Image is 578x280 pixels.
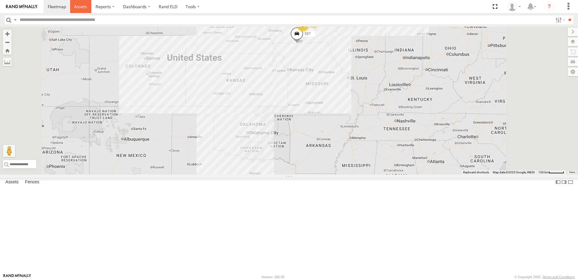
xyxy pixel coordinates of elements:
[553,15,566,24] label: Search Filter Options
[3,46,11,55] button: Zoom Home
[505,2,523,11] div: Tim Zylstra
[493,171,535,174] span: Map data ©2025 Google, INEGI
[3,145,15,157] button: Drag Pegman onto the map to open Street View
[538,171,549,174] span: 100 km
[463,170,489,175] button: Keyboard shortcuts
[569,171,575,174] a: Terms
[3,58,11,66] label: Measure
[3,38,11,46] button: Zoom out
[305,32,311,36] span: 597
[6,5,37,9] img: rand-logo.svg
[2,178,21,186] label: Assets
[543,275,575,279] a: Terms and Conditions
[568,68,578,76] label: Map Settings
[537,170,566,175] button: Map Scale: 100 km per 47 pixels
[515,275,575,279] div: © Copyright 2025 -
[3,274,31,280] a: Visit our Website
[22,178,42,186] label: Fences
[561,178,567,187] label: Dock Summary Table to the Right
[567,178,573,187] label: Hide Summary Table
[555,178,561,187] label: Dock Summary Table to the Left
[3,30,11,38] button: Zoom in
[261,275,284,279] div: Version: 306.00
[544,2,554,12] i: ?
[13,15,18,24] label: Search Query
